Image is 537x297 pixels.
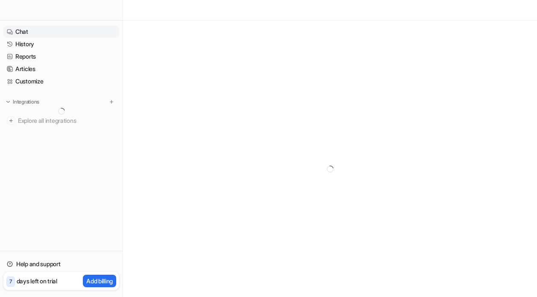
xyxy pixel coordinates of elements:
p: Integrations [13,98,39,105]
img: explore all integrations [7,116,15,125]
img: expand menu [5,99,11,105]
p: 7 [9,278,12,285]
a: Customize [3,75,119,87]
button: Integrations [3,98,42,106]
p: Add billing [86,276,113,285]
a: Help and support [3,258,119,270]
img: menu_add.svg [109,99,114,105]
span: Explore all integrations [18,114,116,128]
button: Add billing [83,275,116,287]
a: Explore all integrations [3,115,119,127]
a: Articles [3,63,119,75]
p: days left on trial [17,276,57,285]
a: Reports [3,50,119,62]
a: History [3,38,119,50]
a: Chat [3,26,119,38]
